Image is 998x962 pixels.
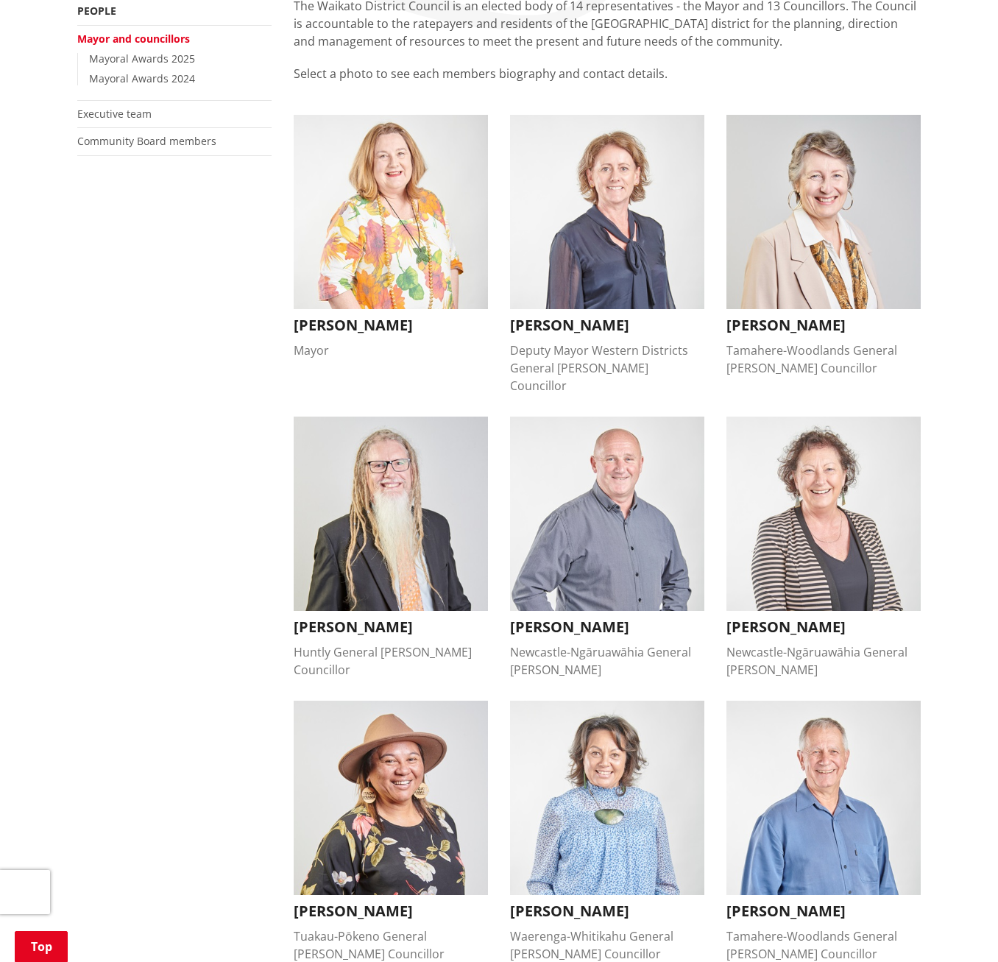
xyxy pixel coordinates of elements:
[510,701,704,895] img: Marlene Raumati
[77,134,216,148] a: Community Board members
[294,417,488,611] img: David Whyte
[510,902,704,920] h3: [PERSON_NAME]
[510,417,704,611] img: Eugene Patterson
[510,115,704,309] img: Carolyn Eyre
[294,115,488,359] button: Jacqui Church [PERSON_NAME] Mayor
[294,701,488,895] img: Kandi Ngataki
[726,342,921,377] div: Tamahere-Woodlands General [PERSON_NAME] Councillor
[930,900,983,953] iframe: Messenger Launcher
[89,71,195,85] a: Mayoral Awards 2024
[510,643,704,679] div: Newcastle-Ngāruawāhia General [PERSON_NAME]
[726,316,921,334] h3: [PERSON_NAME]
[726,902,921,920] h3: [PERSON_NAME]
[77,32,190,46] a: Mayor and councillors
[510,342,704,395] div: Deputy Mayor Western Districts General [PERSON_NAME] Councillor
[294,643,488,679] div: Huntly General [PERSON_NAME] Councillor
[294,342,488,359] div: Mayor
[726,417,921,679] button: Janet Gibb [PERSON_NAME] Newcastle-Ngāruawāhia General [PERSON_NAME]
[294,65,921,100] p: Select a photo to see each members biography and contact details.
[726,417,921,611] img: Janet Gibb
[726,115,921,377] button: Crystal Beavis [PERSON_NAME] Tamahere-Woodlands General [PERSON_NAME] Councillor
[77,107,152,121] a: Executive team
[726,618,921,636] h3: [PERSON_NAME]
[510,618,704,636] h3: [PERSON_NAME]
[77,4,116,18] a: People
[294,618,488,636] h3: [PERSON_NAME]
[89,52,195,66] a: Mayoral Awards 2025
[15,931,68,962] a: Top
[294,417,488,679] button: David Whyte [PERSON_NAME] Huntly General [PERSON_NAME] Councillor
[294,115,488,309] img: Jacqui Church
[726,701,921,895] img: Mike Keir
[294,316,488,334] h3: [PERSON_NAME]
[510,115,704,395] button: Carolyn Eyre [PERSON_NAME] Deputy Mayor Western Districts General [PERSON_NAME] Councillor
[294,902,488,920] h3: [PERSON_NAME]
[510,417,704,679] button: Eugene Patterson [PERSON_NAME] Newcastle-Ngāruawāhia General [PERSON_NAME]
[726,643,921,679] div: Newcastle-Ngāruawāhia General [PERSON_NAME]
[726,115,921,309] img: Crystal Beavis
[510,316,704,334] h3: [PERSON_NAME]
